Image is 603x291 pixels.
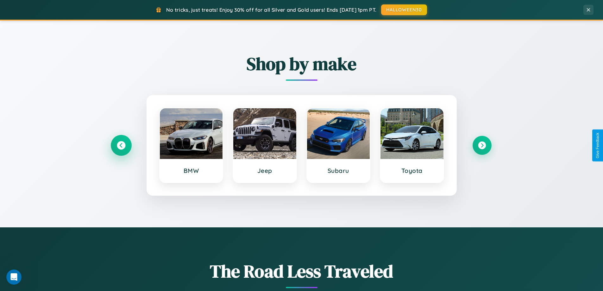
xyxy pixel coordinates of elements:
[166,7,376,13] span: No tricks, just treats! Enjoy 30% off for all Silver and Gold users! Ends [DATE] 1pm PT.
[313,167,364,174] h3: Subaru
[595,133,600,158] div: Give Feedback
[112,259,492,283] h1: The Road Less Traveled
[240,167,290,174] h3: Jeep
[6,269,22,285] iframe: Intercom live chat
[381,4,427,15] button: HALLOWEEN30
[112,52,492,76] h2: Shop by make
[166,167,217,174] h3: BMW
[387,167,437,174] h3: Toyota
